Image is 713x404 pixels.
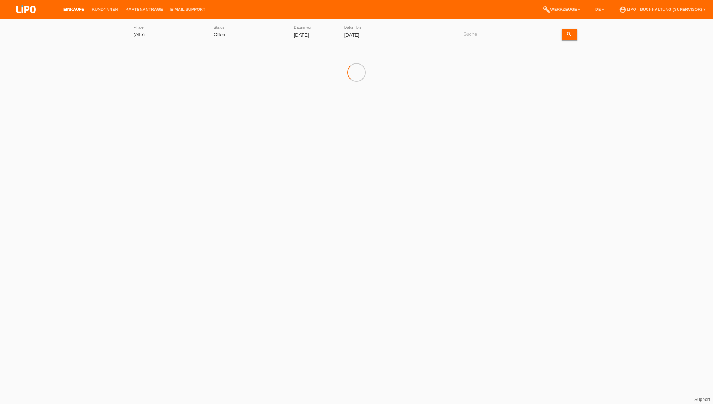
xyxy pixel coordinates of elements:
[7,15,45,21] a: LIPO pay
[60,7,88,12] a: Einkäufe
[122,7,167,12] a: Kartenanträge
[562,29,577,40] a: search
[566,31,572,37] i: search
[539,7,584,12] a: buildWerkzeuge ▾
[591,7,608,12] a: DE ▾
[619,6,626,13] i: account_circle
[543,6,550,13] i: build
[615,7,709,12] a: account_circleLIPO - Buchhaltung (Supervisor) ▾
[167,7,209,12] a: E-Mail Support
[88,7,122,12] a: Kund*innen
[694,397,710,402] a: Support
